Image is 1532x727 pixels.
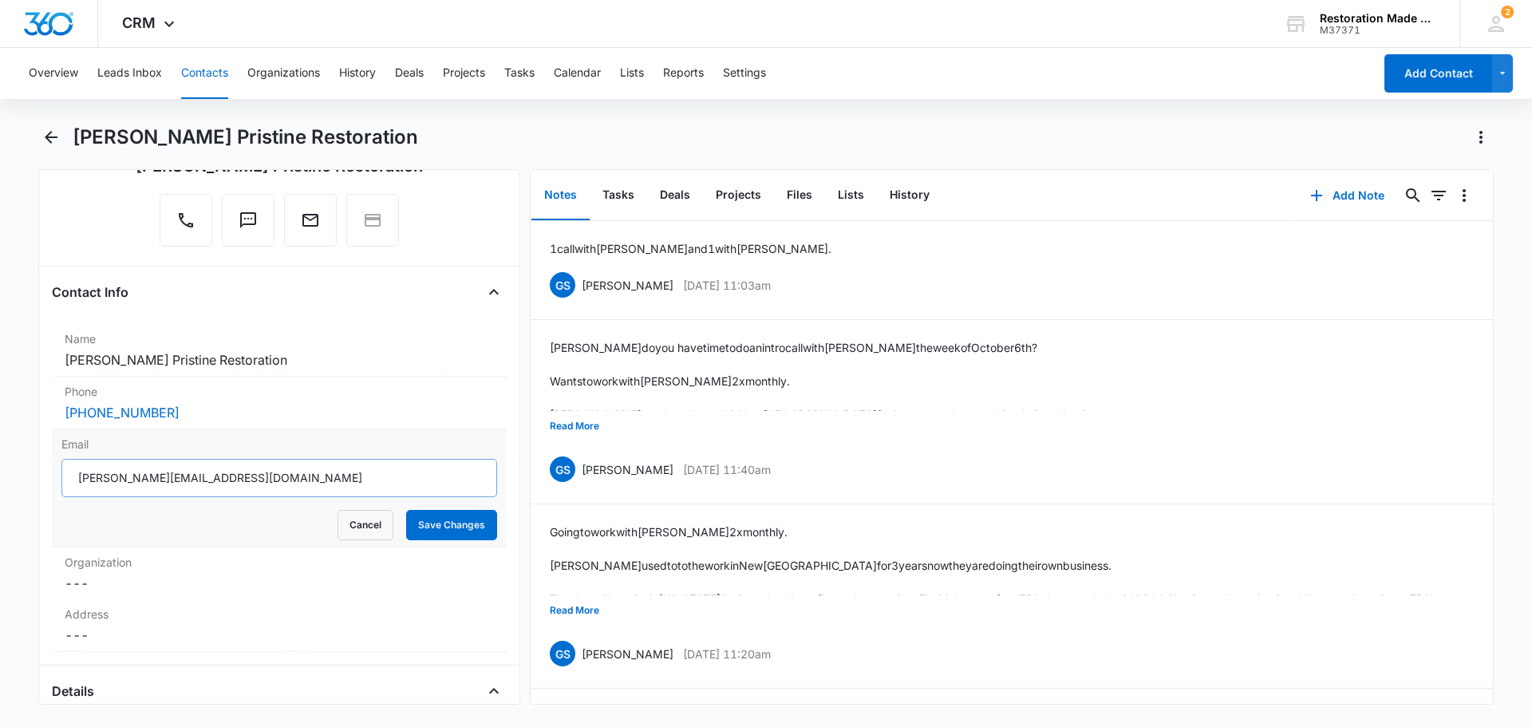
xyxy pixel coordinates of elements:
[160,219,212,232] a: Call
[774,171,825,220] button: Files
[683,461,771,478] p: [DATE] 11:40am
[222,219,274,232] a: Text
[1320,12,1436,25] div: account name
[550,595,599,626] button: Read More
[52,324,507,377] div: Name[PERSON_NAME] Pristine Restoration
[52,682,94,701] h4: Details
[247,48,320,99] button: Organizations
[723,48,766,99] button: Settings
[65,403,180,422] a: [PHONE_NUMBER]
[52,599,507,652] div: Address---
[65,606,494,622] label: Address
[825,171,877,220] button: Lists
[65,330,494,347] label: Name
[284,194,337,247] button: Email
[38,124,63,150] button: Back
[1320,25,1436,36] div: account id
[284,219,337,232] a: Email
[1384,54,1492,93] button: Add Contact
[1468,124,1494,150] button: Actions
[663,48,704,99] button: Reports
[122,14,156,31] span: CRM
[531,171,590,220] button: Notes
[29,48,78,99] button: Overview
[52,283,128,302] h4: Contact Info
[877,171,942,220] button: History
[703,171,774,220] button: Projects
[65,383,494,400] label: Phone
[395,48,424,99] button: Deals
[550,240,831,257] p: 1 call with [PERSON_NAME] and 1 with [PERSON_NAME].
[550,272,575,298] span: GS
[554,48,601,99] button: Calendar
[1501,6,1514,18] div: notifications count
[65,350,494,369] dd: [PERSON_NAME] Pristine Restoration
[1451,183,1477,208] button: Overflow Menu
[65,554,494,571] label: Organization
[481,279,507,305] button: Close
[61,436,497,452] label: Email
[73,125,418,149] h1: [PERSON_NAME] Pristine Restoration
[65,626,494,645] dd: ---
[550,591,1442,607] p: They have 1 location in [US_STATE] Springs, they do roofing and restoration. Their jobs come from...
[550,373,1254,389] p: Wants to work with [PERSON_NAME] 2x monthly.
[683,646,771,662] p: [DATE] 11:20am
[550,557,1442,574] p: [PERSON_NAME] used to to the work in New [GEOGRAPHIC_DATA] for 3 years now they are doing their o...
[481,678,507,704] button: Close
[65,574,494,593] dd: ---
[582,646,673,662] p: [PERSON_NAME]
[222,194,274,247] button: Text
[550,406,1254,423] p: [PERSON_NAME] used to to the work in New [GEOGRAPHIC_DATA] for 3 years now they are doing their o...
[550,456,575,482] span: GS
[683,277,771,294] p: [DATE] 11:03am
[52,377,507,429] div: Phone[PHONE_NUMBER]
[550,339,1254,356] p: [PERSON_NAME] do you have time to do an intro call with [PERSON_NAME] the week of October 6th?
[550,524,1442,540] p: Going to work with [PERSON_NAME] 2x monthly.
[582,461,673,478] p: [PERSON_NAME]
[1400,183,1426,208] button: Search...
[443,48,485,99] button: Projects
[339,48,376,99] button: History
[647,171,703,220] button: Deals
[550,641,575,666] span: GS
[338,510,393,540] button: Cancel
[1294,176,1400,215] button: Add Note
[620,48,644,99] button: Lists
[52,547,507,599] div: Organization---
[590,171,647,220] button: Tasks
[504,48,535,99] button: Tasks
[582,277,673,294] p: [PERSON_NAME]
[406,510,497,540] button: Save Changes
[1426,183,1451,208] button: Filters
[97,48,162,99] button: Leads Inbox
[61,459,497,497] input: Email
[160,194,212,247] button: Call
[181,48,228,99] button: Contacts
[550,411,599,441] button: Read More
[1501,6,1514,18] span: 2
